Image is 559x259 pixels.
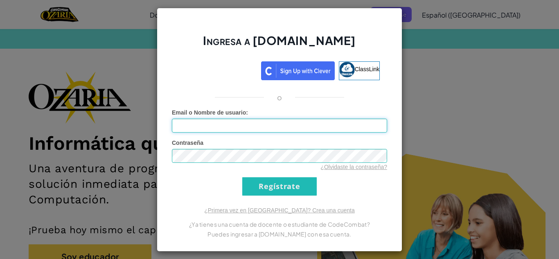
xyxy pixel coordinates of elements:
[172,33,387,56] h2: Ingresa a [DOMAIN_NAME]
[175,61,261,79] iframe: Botón de Acceder con Google
[242,177,317,196] input: Regístrate
[320,164,387,170] a: ¿Olvidaste la contraseña?
[339,62,355,77] img: classlink-logo-small.png
[172,229,387,239] p: Puedes ingresar a [DOMAIN_NAME] con esa cuenta.
[172,219,387,229] p: ¿Ya tienes una cuenta de docente o estudiante de CodeCombat?
[355,65,380,72] span: ClassLink
[204,207,355,214] a: ¿Primera vez en [GEOGRAPHIC_DATA]? Crea una cuenta
[172,108,248,117] label: :
[172,140,203,146] span: Contraseña
[277,92,282,102] p: o
[172,109,246,116] span: Email o Nombre de usuario
[261,61,335,80] img: clever_sso_button@2x.png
